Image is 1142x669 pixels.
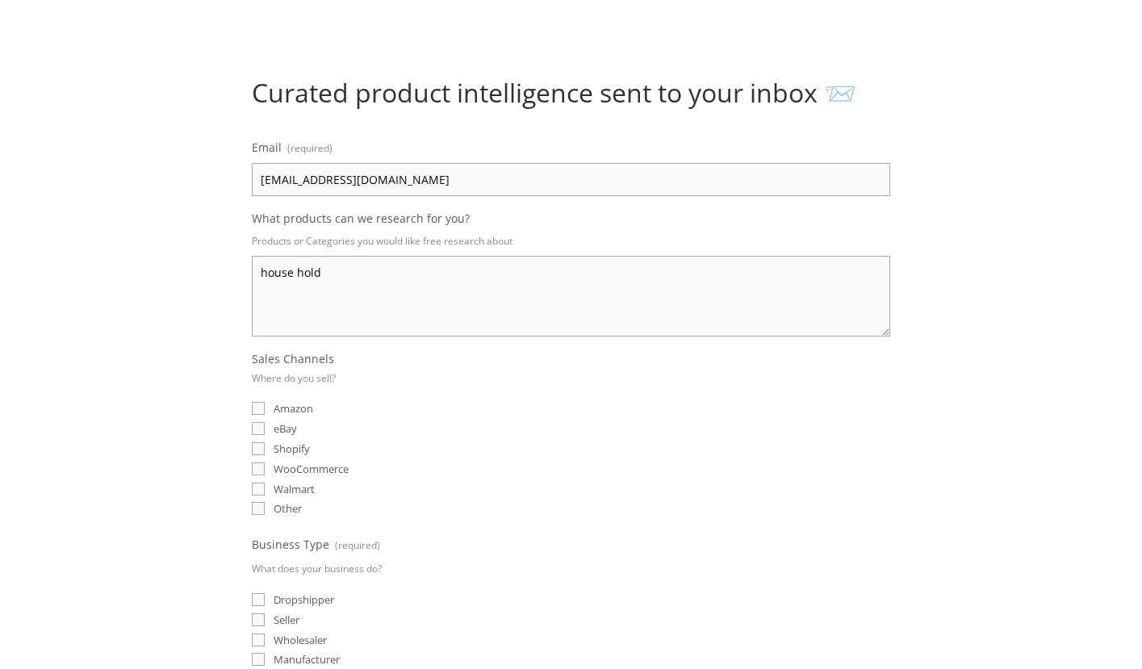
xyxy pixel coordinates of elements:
[274,652,340,667] span: Manufacturer
[252,422,265,435] input: eBay
[274,421,297,436] span: eBay
[274,441,310,456] span: Shopify
[274,462,349,476] span: WooCommerce
[252,442,265,455] input: Shopify
[274,401,313,416] span: Amazon
[274,592,334,607] span: Dropshipper
[252,633,265,646] input: Wholesaler
[252,140,282,155] span: Email
[252,211,470,226] span: What products can we research for you?
[274,613,299,627] span: Seller
[252,613,265,626] input: Seller
[252,402,265,415] input: Amazon
[252,502,265,515] input: Other
[252,593,265,606] input: Dropshipper
[252,537,329,552] span: Business Type
[274,501,302,516] span: Other
[252,256,890,337] textarea: house hold
[335,533,380,557] span: (required)
[252,351,334,366] span: Sales Channels
[252,366,336,390] p: Where do you sell?
[252,483,265,495] input: Walmart
[274,482,315,496] span: Walmart
[252,462,265,475] input: WooCommerce
[252,229,890,253] p: Products or Categories you would like free research about
[252,557,382,580] p: What does your business do?
[274,633,327,647] span: Wholesaler
[252,77,890,108] h1: Curated product intelligence sent to your inbox 📨
[287,136,333,160] span: (required)
[252,653,265,666] input: Manufacturer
